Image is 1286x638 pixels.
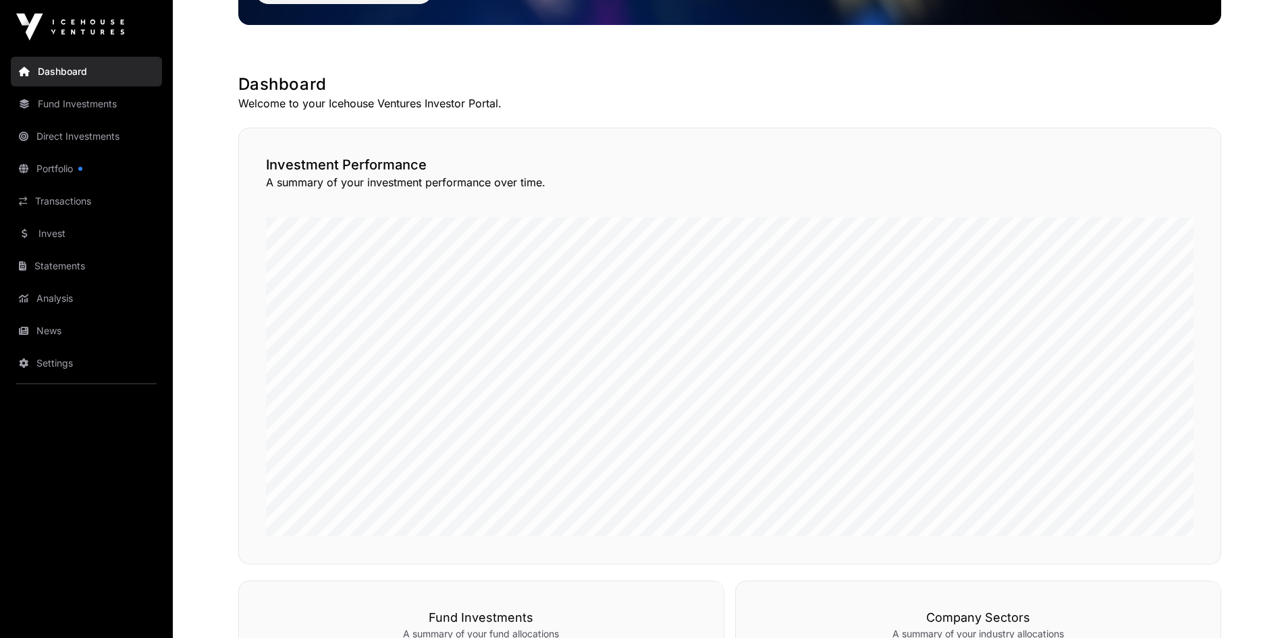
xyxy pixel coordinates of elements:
a: Portfolio [11,154,162,184]
iframe: Chat Widget [1218,573,1286,638]
a: Statements [11,251,162,281]
h3: Company Sectors [763,608,1194,627]
a: Settings [11,348,162,378]
h3: Fund Investments [266,608,697,627]
p: A summary of your investment performance over time. [266,174,1194,190]
a: Analysis [11,284,162,313]
a: Transactions [11,186,162,216]
h2: Investment Performance [266,155,1194,174]
a: Fund Investments [11,89,162,119]
h1: Dashboard [238,74,1221,95]
p: Welcome to your Icehouse Ventures Investor Portal. [238,95,1221,111]
a: News [11,316,162,346]
a: Dashboard [11,57,162,86]
a: Direct Investments [11,122,162,151]
a: Invest [11,219,162,248]
img: Icehouse Ventures Logo [16,14,124,41]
